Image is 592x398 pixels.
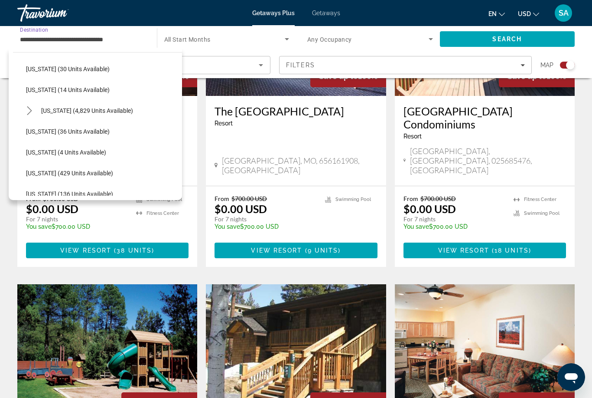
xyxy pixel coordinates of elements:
[552,4,575,22] button: User Menu
[403,133,422,140] span: Resort
[540,59,553,71] span: Map
[22,124,182,139] button: Select destination: Georgia (36 units available)
[215,215,316,223] p: For 7 nights
[489,247,531,254] span: ( )
[518,7,539,20] button: Change currency
[215,120,233,127] span: Resort
[524,211,559,216] span: Swimming Pool
[303,247,341,254] span: ( )
[26,223,127,230] p: $700.00 USD
[146,211,179,216] span: Fitness Center
[22,61,182,77] button: Select destination: Connecticut (30 units available)
[26,128,110,135] span: [US_STATE] (36 units available)
[26,243,189,258] button: View Resort(38 units)
[231,195,267,202] span: $700.00 USD
[335,197,371,202] span: Swimming Pool
[252,10,295,16] a: Getaways Plus
[117,247,152,254] span: 38 units
[403,223,505,230] p: $700.00 USD
[518,10,531,17] span: USD
[20,26,48,33] span: Destination
[403,195,418,202] span: From
[26,86,110,93] span: [US_STATE] (14 units available)
[312,10,340,16] a: Getaways
[26,202,78,215] p: $0.00 USD
[492,36,522,43] span: Search
[9,48,182,200] div: Destination options
[438,247,489,254] span: View Resort
[26,223,52,230] span: You save
[403,215,505,223] p: For 7 nights
[164,36,211,43] span: All Start Months
[26,215,127,223] p: For 7 nights
[524,197,556,202] span: Fitness Center
[488,7,505,20] button: Change language
[307,36,352,43] span: Any Occupancy
[403,202,456,215] p: $0.00 USD
[26,66,110,72] span: [US_STATE] (30 units available)
[494,247,529,254] span: 18 units
[279,56,532,74] button: Filters
[20,34,146,45] input: Select destination
[440,31,575,47] button: Search
[25,60,263,70] mat-select: Sort by
[22,82,182,98] button: Select destination: Delaware (14 units available)
[17,2,104,24] a: Travorium
[22,165,182,181] button: Select destination: Idaho (429 units available)
[488,10,497,17] span: en
[403,223,429,230] span: You save
[215,243,377,258] button: View Resort(9 units)
[222,156,377,175] span: [GEOGRAPHIC_DATA], MO, 656161908, [GEOGRAPHIC_DATA]
[41,107,133,114] span: [US_STATE] (4,829 units available)
[26,170,113,177] span: [US_STATE] (429 units available)
[215,223,240,230] span: You save
[557,363,585,391] iframe: Button to launch messaging window
[403,105,566,131] a: [GEOGRAPHIC_DATA] Condominiums
[111,247,154,254] span: ( )
[215,195,229,202] span: From
[22,145,182,160] button: Select destination: Hawaii (4 units available)
[308,247,338,254] span: 9 units
[215,202,267,215] p: $0.00 USD
[60,247,111,254] span: View Resort
[286,62,316,69] span: Filters
[403,243,566,258] button: View Resort(18 units)
[37,103,137,118] button: Select destination: Florida (4,829 units available)
[22,103,37,118] button: Toggle Florida (4,829 units available) submenu
[22,186,182,202] button: Select destination: Illinois (136 units available)
[410,146,566,175] span: [GEOGRAPHIC_DATA], [GEOGRAPHIC_DATA], 025685476, [GEOGRAPHIC_DATA]
[251,247,302,254] span: View Resort
[215,223,316,230] p: $700.00 USD
[559,9,569,17] span: SA
[215,105,377,118] a: The [GEOGRAPHIC_DATA]
[26,191,113,197] span: [US_STATE] (136 units available)
[420,195,456,202] span: $700.00 USD
[26,149,106,156] span: [US_STATE] (4 units available)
